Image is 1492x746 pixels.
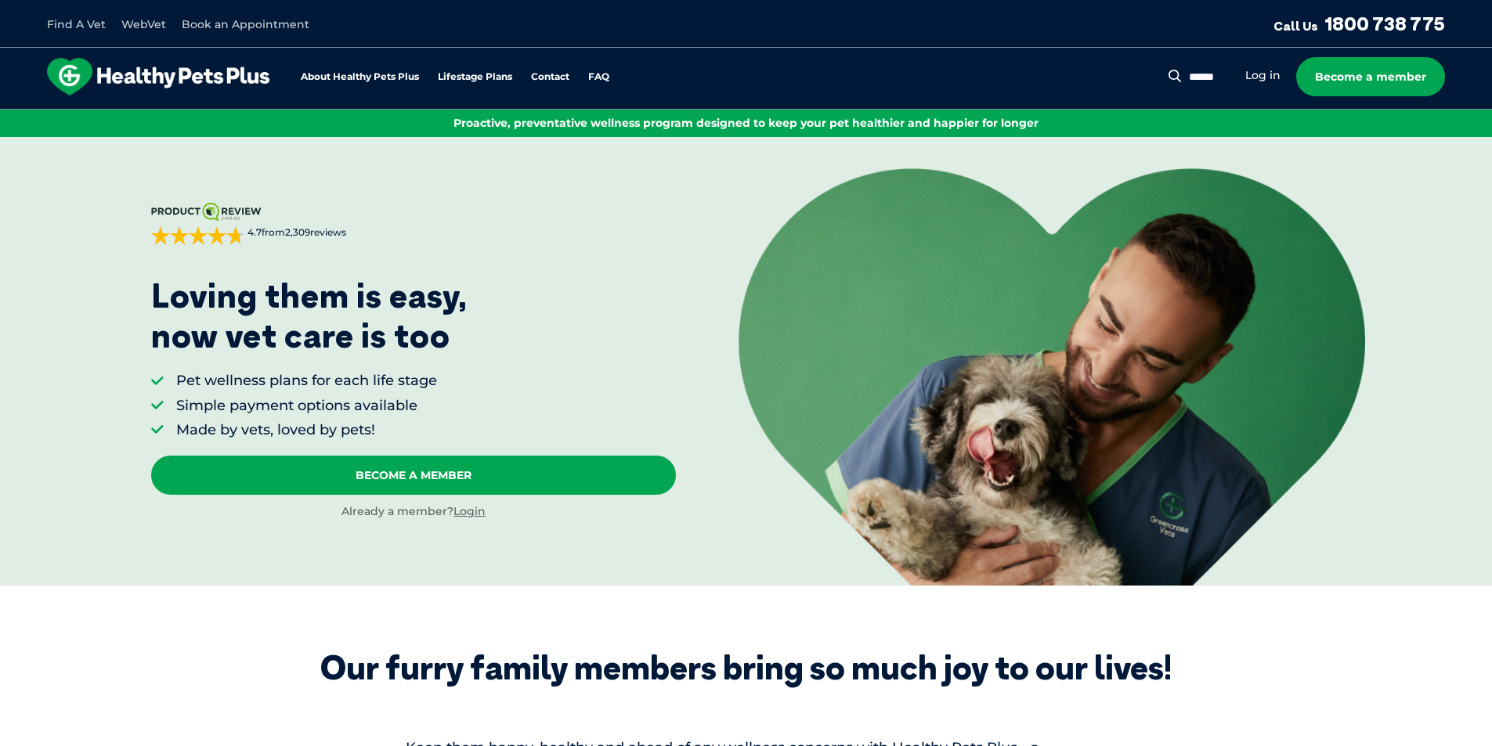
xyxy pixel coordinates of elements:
a: WebVet [121,17,166,31]
span: 2,309 reviews [285,226,346,238]
a: Login [453,504,486,518]
div: Already a member? [151,504,676,520]
li: Simple payment options available [176,396,437,416]
img: hpp-logo [47,58,269,96]
a: Find A Vet [47,17,106,31]
div: Our furry family members bring so much joy to our lives! [320,648,1172,687]
li: Pet wellness plans for each life stage [176,371,437,391]
a: About Healthy Pets Plus [301,72,419,82]
a: Become a member [1296,57,1445,96]
button: Search [1165,68,1185,84]
a: Contact [531,72,569,82]
a: Log in [1245,68,1281,83]
li: Made by vets, loved by pets! [176,420,437,440]
span: from [245,226,346,240]
div: 4.7 out of 5 stars [151,226,245,245]
strong: 4.7 [247,226,262,238]
p: Loving them is easy, now vet care is too [151,276,468,355]
a: Call Us1800 738 775 [1273,12,1445,35]
a: Book an Appointment [182,17,309,31]
span: Proactive, preventative wellness program designed to keep your pet healthier and happier for longer [453,116,1039,130]
a: FAQ [588,72,609,82]
a: Lifestage Plans [438,72,512,82]
a: Become A Member [151,456,676,495]
span: Call Us [1273,18,1318,34]
img: <p>Loving them is easy, <br /> now vet care is too</p> [739,168,1365,585]
a: 4.7from2,309reviews [151,203,676,245]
